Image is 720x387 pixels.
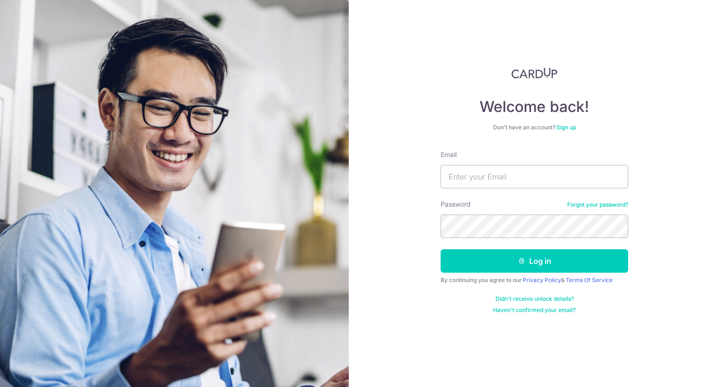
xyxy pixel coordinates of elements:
[441,276,628,284] div: By continuing you agree to our &
[495,295,574,303] a: Didn't receive unlock details?
[511,67,557,79] img: CardUp Logo
[441,249,628,273] button: Log in
[441,150,457,159] label: Email
[441,124,628,131] div: Don’t have an account?
[567,201,628,208] a: Forgot your password?
[441,200,471,209] label: Password
[566,276,613,283] a: Terms Of Service
[523,276,561,283] a: Privacy Policy
[441,97,628,116] h4: Welcome back!
[493,306,576,314] a: Haven't confirmed your email?
[441,165,628,188] input: Enter your Email
[556,124,576,131] a: Sign up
